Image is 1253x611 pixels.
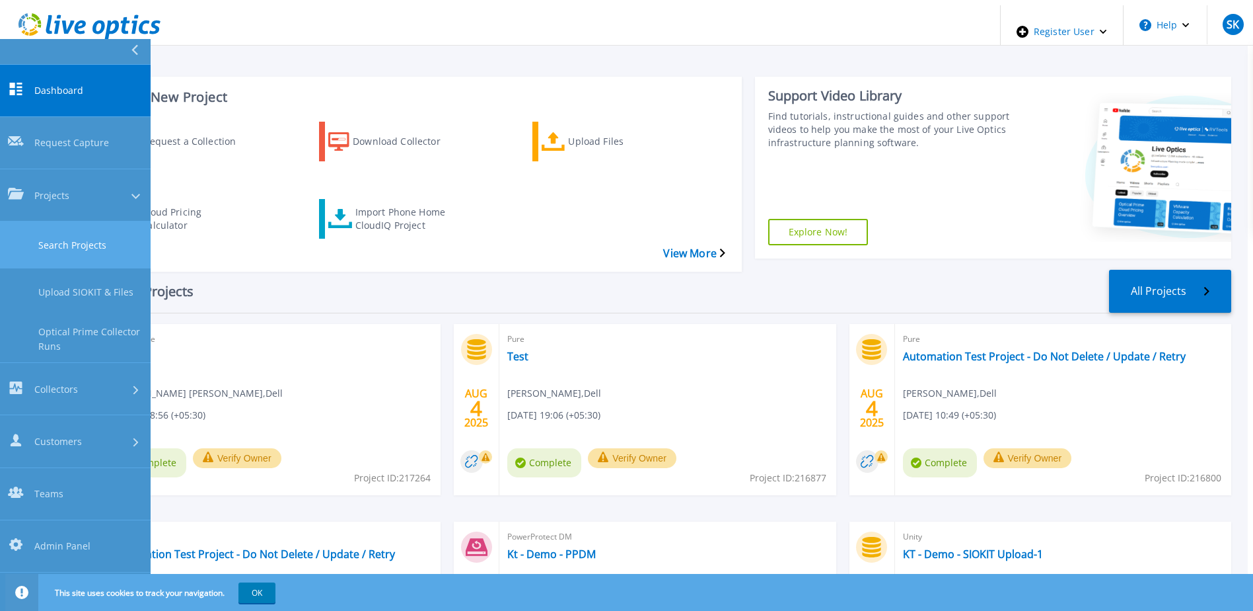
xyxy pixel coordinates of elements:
[42,583,275,603] span: This site uses cookies to track your navigation.
[1109,270,1231,313] a: All Projects
[1145,471,1221,485] span: Project ID: 216800
[768,110,1011,149] div: Find tutorials, instructional guides and other support videos to help you make the most of your L...
[507,332,828,346] span: Pure
[34,188,69,202] span: Projects
[34,434,82,448] span: Customers
[507,386,601,401] span: [PERSON_NAME] , Dell
[34,487,63,501] span: Teams
[1001,5,1123,58] div: Register User
[106,122,266,161] a: Request a Collection
[866,403,878,414] span: 4
[470,403,482,414] span: 4
[859,384,884,432] div: AUG 2025
[143,125,249,158] div: Request a Collection
[112,386,283,401] span: [PERSON_NAME] [PERSON_NAME] , Dell
[532,122,692,161] a: Upload Files
[507,448,581,477] span: Complete
[141,202,247,235] div: Cloud Pricing Calculator
[112,530,433,544] span: Pure
[34,539,90,553] span: Admin Panel
[507,350,528,363] a: Test
[1227,19,1239,30] span: SK
[355,202,461,235] div: Import Phone Home CloudIQ Project
[464,384,489,432] div: AUG 2025
[34,382,78,396] span: Collectors
[34,136,109,150] span: Request Capture
[507,408,600,423] span: [DATE] 19:06 (+05:30)
[193,448,281,468] button: Verify Owner
[588,448,676,468] button: Verify Owner
[903,408,996,423] span: [DATE] 10:49 (+05:30)
[984,448,1072,468] button: Verify Owner
[903,350,1186,363] a: Automation Test Project - Do Not Delete / Update / Retry
[750,471,826,485] span: Project ID: 216877
[768,219,869,245] a: Explore Now!
[106,199,266,239] a: Cloud Pricing Calculator
[238,583,275,603] button: OK
[507,530,828,544] span: PowerProtect DM
[768,87,1011,104] div: Support Video Library
[354,471,431,485] span: Project ID: 217264
[903,386,997,401] span: [PERSON_NAME] , Dell
[112,332,433,346] span: PowerStore
[507,548,596,561] a: Kt - Demo - PPDM
[319,122,479,161] a: Download Collector
[34,83,83,97] span: Dashboard
[112,408,205,423] span: [DATE] 18:56 (+05:30)
[353,125,458,158] div: Download Collector
[1124,5,1206,45] button: Help
[903,530,1223,544] span: Unity
[106,90,725,104] h3: Start a New Project
[112,548,395,561] a: Automation Test Project - Do Not Delete / Update / Retry
[568,125,674,158] div: Upload Files
[663,247,725,260] a: View More
[903,332,1223,346] span: Pure
[903,548,1043,561] a: KT - Demo - SIOKIT Upload-1
[903,448,977,477] span: Complete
